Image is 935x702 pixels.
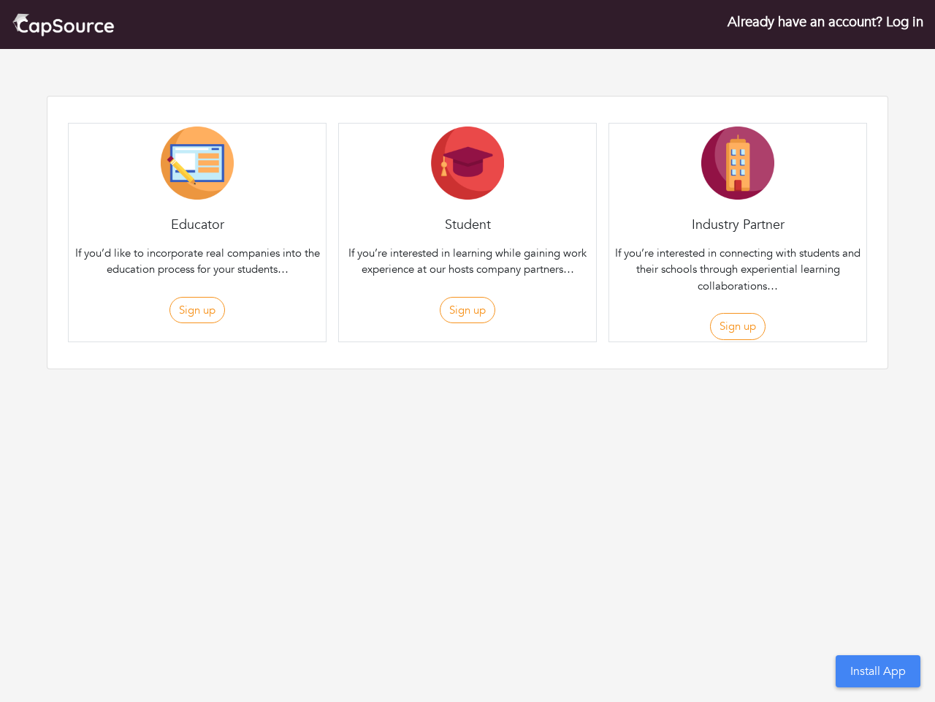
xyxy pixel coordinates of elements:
[161,127,234,200] img: Educator-Icon-31d5a1e457ca3f5474c6b92ab10a5d5101c9f8fbafba7b88091835f1a8db102f.png
[12,12,115,37] img: cap_logo.png
[728,12,923,31] a: Already have an account? Log in
[72,245,323,278] p: If you’d like to incorporate real companies into the education process for your students…
[609,217,866,233] h4: Industry Partner
[342,245,593,278] p: If you’re interested in learning while gaining work experience at our hosts company partners…
[710,313,766,340] button: Sign up
[440,297,495,324] button: Sign up
[69,217,326,233] h4: Educator
[836,655,920,687] button: Install App
[701,127,774,200] img: Company-Icon-7f8a26afd1715722aa5ae9dc11300c11ceeb4d32eda0db0d61c21d11b95ecac6.png
[612,245,863,295] p: If you’re interested in connecting with students and their schools through experiential learning ...
[339,217,596,233] h4: Student
[169,297,225,324] button: Sign up
[431,127,504,200] img: Student-Icon-6b6867cbad302adf8029cb3ecf392088beec6a544309a027beb5b4b4576828a8.png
